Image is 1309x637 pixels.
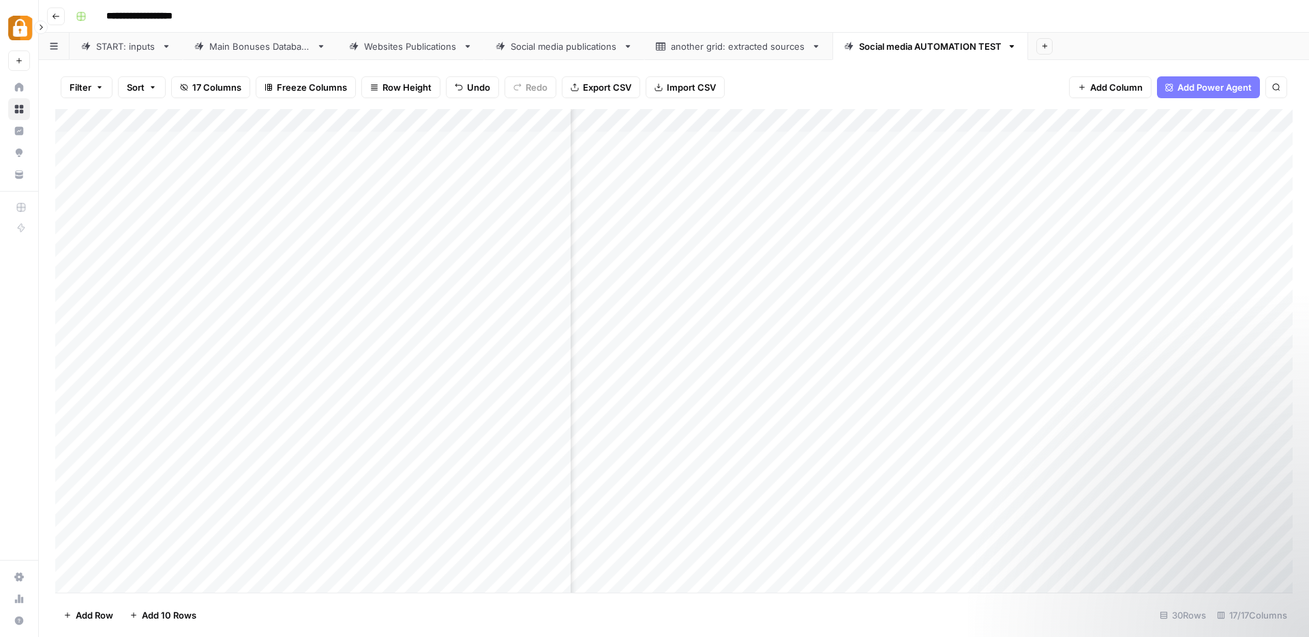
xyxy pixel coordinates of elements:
a: Websites Publications [337,33,484,60]
button: Undo [446,76,499,98]
a: Main Bonuses Database [183,33,337,60]
span: Undo [467,80,490,94]
span: Add Row [76,608,113,622]
div: Websites Publications [364,40,457,53]
span: Export CSV [583,80,631,94]
button: Freeze Columns [256,76,356,98]
span: Filter [70,80,91,94]
button: 17 Columns [171,76,250,98]
button: Row Height [361,76,440,98]
button: Add Column [1069,76,1152,98]
button: Redo [505,76,556,98]
a: START: inputs [70,33,183,60]
div: START: inputs [96,40,156,53]
a: Social media AUTOMATION TEST [832,33,1028,60]
div: Social media publications [511,40,618,53]
a: Usage [8,588,30,610]
button: Add Row [55,604,121,626]
a: Your Data [8,164,30,186]
button: Filter [61,76,112,98]
button: Export CSV [562,76,640,98]
div: Social media AUTOMATION TEST [859,40,1002,53]
span: Sort [127,80,145,94]
a: Settings [8,566,30,588]
span: Freeze Columns [277,80,347,94]
a: Insights [8,120,30,142]
span: 17 Columns [192,80,241,94]
span: Redo [526,80,547,94]
button: Add 10 Rows [121,604,205,626]
a: Social media publications [484,33,644,60]
span: Add 10 Rows [142,608,196,622]
span: Import CSV [667,80,716,94]
button: Help + Support [8,610,30,632]
div: Main Bonuses Database [209,40,311,53]
img: Adzz Logo [8,16,33,40]
div: another grid: extracted sources [671,40,806,53]
button: Add Power Agent [1157,76,1260,98]
button: Import CSV [646,76,725,98]
button: Sort [118,76,166,98]
span: Add Power Agent [1177,80,1252,94]
span: Add Column [1090,80,1143,94]
a: Browse [8,98,30,120]
a: another grid: extracted sources [644,33,832,60]
button: Workspace: Adzz [8,11,30,45]
a: Home [8,76,30,98]
span: Row Height [382,80,432,94]
a: Opportunities [8,142,30,164]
